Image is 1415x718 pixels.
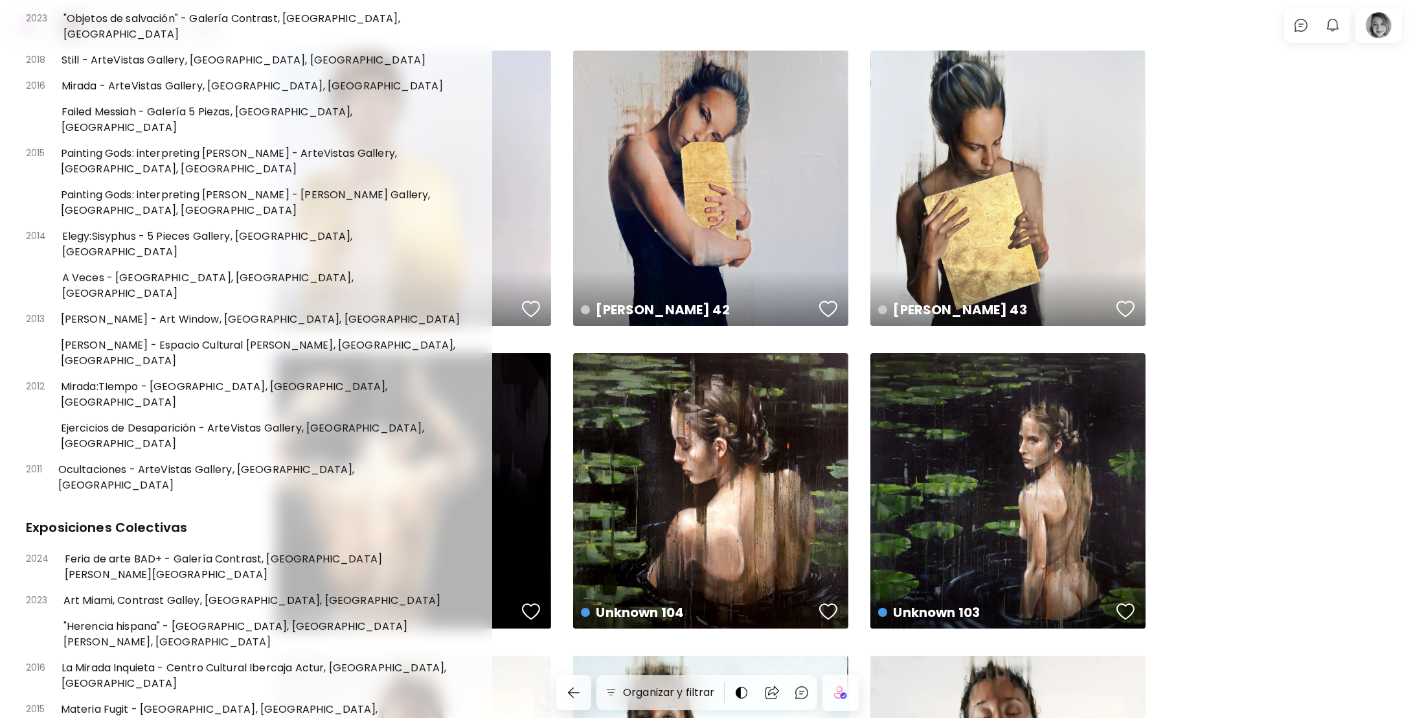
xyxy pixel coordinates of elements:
[62,660,466,691] p: La Mirada Inquieta - Centro Cultural Ibercaja Actur, [GEOGRAPHIC_DATA], [GEOGRAPHIC_DATA]
[26,229,47,301] p: 2014
[26,462,43,493] p: 2011
[26,312,45,369] p: 2013
[63,11,466,42] p: "Objetos de salvación" - Galería Contrast, [GEOGRAPHIC_DATA], [GEOGRAPHIC_DATA]
[62,78,444,94] p: Mirada - ArteVistas Gallery, [GEOGRAPHIC_DATA], [GEOGRAPHIC_DATA]
[62,52,426,68] p: Still - ArteVistas Gallery, [GEOGRAPHIC_DATA], [GEOGRAPHIC_DATA]
[62,104,466,135] p: Failed Messiah - Galería 5 Piezas, [GEOGRAPHIC_DATA], [GEOGRAPHIC_DATA]
[26,146,45,218] p: 2015
[63,619,466,650] p: "Herencia hispana" - [GEOGRAPHIC_DATA], [GEOGRAPHIC_DATA][PERSON_NAME], [GEOGRAPHIC_DATA]
[62,229,466,260] p: Elegy:Sisyphus - 5 Pieces Gallery, [GEOGRAPHIC_DATA], [GEOGRAPHIC_DATA]
[26,52,46,68] p: 2018
[58,462,466,493] p: Ocultaciones - ArteVistas Gallery, [GEOGRAPHIC_DATA], [GEOGRAPHIC_DATA]
[61,379,466,410] p: Mirada:TIempo - [GEOGRAPHIC_DATA], [GEOGRAPHIC_DATA], [GEOGRAPHIC_DATA]
[61,187,466,218] p: Painting Gods: interpreting [PERSON_NAME] - [PERSON_NAME] Gallery, [GEOGRAPHIC_DATA], [GEOGRAPHIC...
[61,421,466,452] p: Ejercicios de Desaparición - ArteVistas Gallery, [GEOGRAPHIC_DATA], [GEOGRAPHIC_DATA]
[63,593,441,608] p: Art Miami, Contrast Galley, [GEOGRAPHIC_DATA], [GEOGRAPHIC_DATA]
[26,593,48,650] p: 2023
[61,338,466,369] p: [PERSON_NAME] - Espacio Cultural [PERSON_NAME], [GEOGRAPHIC_DATA], [GEOGRAPHIC_DATA]
[62,270,466,301] p: A Veces - [GEOGRAPHIC_DATA], [GEOGRAPHIC_DATA], [GEOGRAPHIC_DATA]
[61,146,466,177] p: Painting Gods: interpreting [PERSON_NAME] - ArteVistas Gallery, [GEOGRAPHIC_DATA], [GEOGRAPHIC_DATA]
[26,11,48,42] p: 2023
[26,551,49,583] p: 2024
[65,551,466,583] p: Feria de arte BAD+ - Galería Contrast, [GEOGRAPHIC_DATA][PERSON_NAME][GEOGRAPHIC_DATA]
[26,379,45,452] p: 2012
[61,312,460,327] p: [PERSON_NAME] - Art Window, [GEOGRAPHIC_DATA], [GEOGRAPHIC_DATA]
[26,78,46,135] p: 2016
[26,519,466,536] h4: Exposiciones Colectivas
[26,660,46,691] p: 2016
